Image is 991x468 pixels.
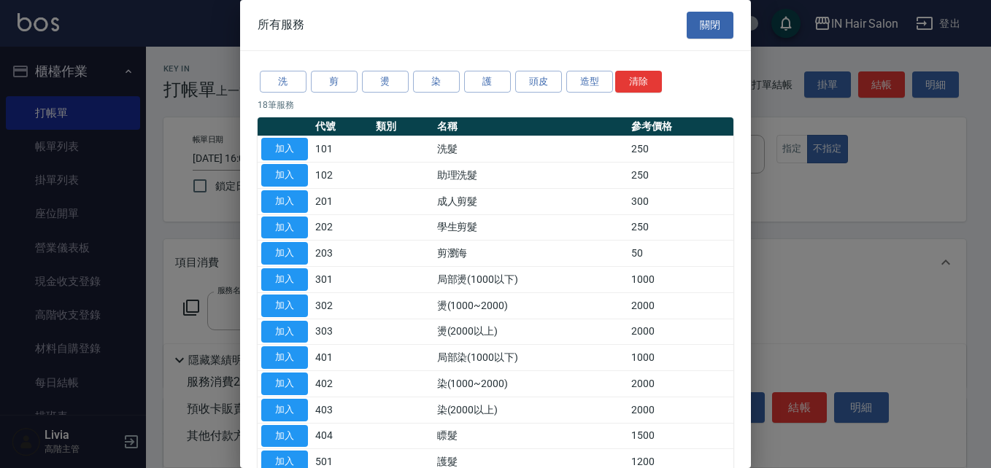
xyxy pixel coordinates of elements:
button: 加入 [261,321,308,343]
button: 加入 [261,268,308,291]
td: 401 [312,345,372,371]
td: 成人剪髮 [433,188,628,214]
td: 250 [628,163,733,189]
td: 剪瀏海 [433,241,628,267]
td: 201 [312,188,372,214]
td: 1000 [628,267,733,293]
td: 助理洗髮 [433,163,628,189]
td: 102 [312,163,372,189]
td: 101 [312,136,372,163]
th: 參考價格 [628,117,733,136]
button: 加入 [261,164,308,187]
td: 402 [312,371,372,397]
button: 加入 [261,138,308,160]
td: 202 [312,214,372,241]
button: 加入 [261,242,308,265]
button: 清除 [615,71,662,93]
td: 50 [628,241,733,267]
button: 剪 [311,71,358,93]
button: 加入 [261,295,308,317]
td: 學生剪髮 [433,214,628,241]
td: 局部燙(1000以下) [433,267,628,293]
td: 燙(2000以上) [433,319,628,345]
button: 燙 [362,71,409,93]
td: 染(1000~2000) [433,371,628,397]
button: 護 [464,71,511,93]
td: 404 [312,423,372,449]
td: 303 [312,319,372,345]
td: 301 [312,267,372,293]
td: 302 [312,292,372,319]
td: 燙(1000~2000) [433,292,628,319]
td: 2000 [628,292,733,319]
td: 250 [628,214,733,241]
td: 2000 [628,371,733,397]
span: 所有服務 [258,17,304,32]
button: 加入 [261,373,308,395]
td: 403 [312,397,372,423]
th: 類別 [372,117,433,136]
td: 局部染(1000以下) [433,345,628,371]
td: 洗髮 [433,136,628,163]
button: 染 [413,71,460,93]
button: 加入 [261,190,308,213]
td: 2000 [628,319,733,345]
button: 加入 [261,425,308,448]
td: 染(2000以上) [433,397,628,423]
button: 關閉 [687,12,733,39]
td: 1000 [628,345,733,371]
button: 洗 [260,71,306,93]
td: 1500 [628,423,733,449]
th: 代號 [312,117,372,136]
button: 加入 [261,217,308,239]
button: 造型 [566,71,613,93]
td: 250 [628,136,733,163]
td: 2000 [628,397,733,423]
td: 瞟髮 [433,423,628,449]
th: 名稱 [433,117,628,136]
button: 加入 [261,346,308,369]
button: 加入 [261,399,308,421]
p: 18 筆服務 [258,98,733,112]
td: 203 [312,241,372,267]
button: 頭皮 [515,71,562,93]
td: 300 [628,188,733,214]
